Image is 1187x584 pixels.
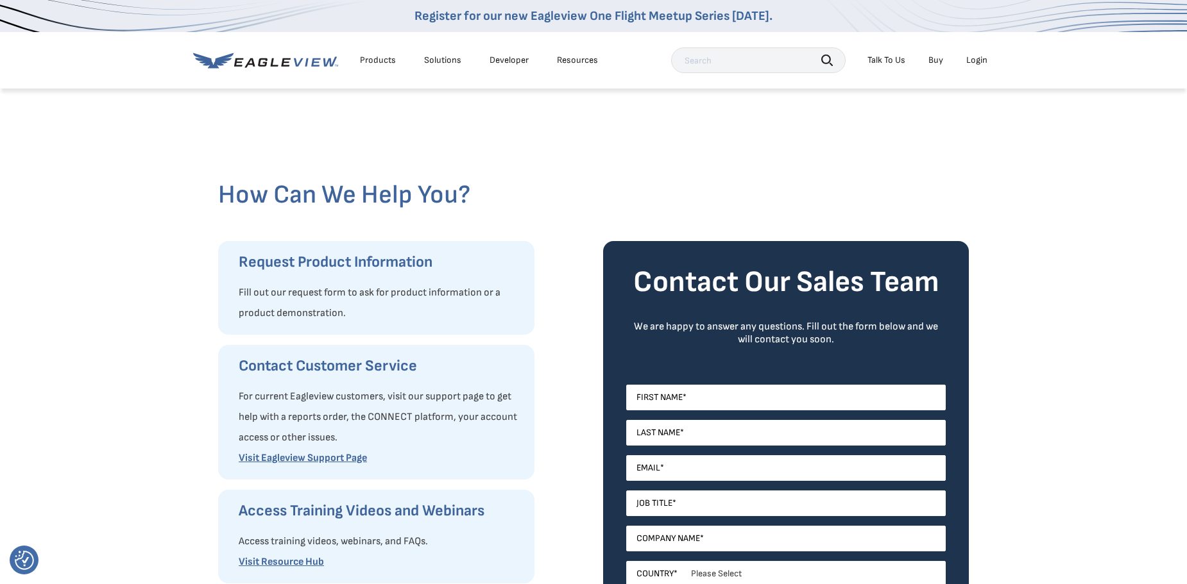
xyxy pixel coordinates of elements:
h3: Contact Customer Service [239,356,522,376]
div: Products [360,54,396,66]
a: Visit Eagleview Support Page [239,452,367,464]
div: Login [966,54,987,66]
img: Revisit consent button [15,551,34,570]
strong: Contact Our Sales Team [633,265,939,300]
p: Access training videos, webinars, and FAQs. [239,531,522,552]
input: Search [671,47,846,73]
h2: How Can We Help You? [218,179,969,210]
div: Resources [557,54,598,66]
a: Developer [490,54,529,66]
a: Register for our new Eagleview One Flight Meetup Series [DATE]. [414,8,773,24]
div: Talk To Us [867,54,905,66]
a: Visit Resource Hub [239,556,324,568]
button: Consent Preferences [15,551,34,570]
div: We are happy to answer any questions. Fill out the form below and we will contact you soon. [626,321,946,346]
h3: Access Training Videos and Webinars [239,501,522,521]
div: Solutions [424,54,461,66]
h3: Request Product Information [239,252,522,272]
a: Buy [928,54,943,66]
p: For current Eagleview customers, visit our support page to get help with a reports order, the CON... [239,387,522,448]
p: Fill out our request form to ask for product information or a product demonstration. [239,283,522,324]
